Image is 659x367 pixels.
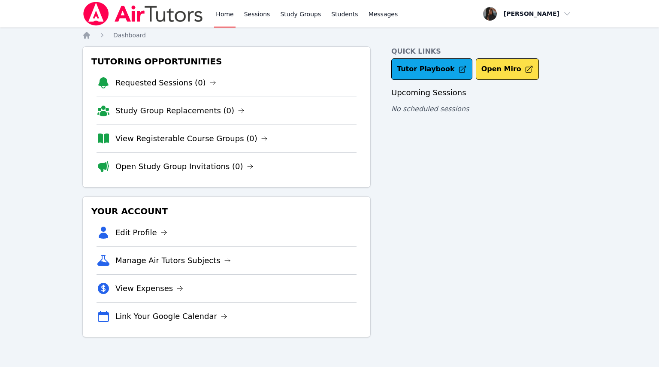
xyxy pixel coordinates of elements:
[82,2,204,26] img: Air Tutors
[115,282,183,294] a: View Expenses
[391,58,472,80] a: Tutor Playbook
[115,310,227,322] a: Link Your Google Calendar
[115,227,167,239] a: Edit Profile
[113,31,146,39] a: Dashboard
[391,46,577,57] h4: Quick Links
[90,203,363,219] h3: Your Account
[113,32,146,39] span: Dashboard
[115,77,216,89] a: Requested Sessions (0)
[82,31,577,39] nav: Breadcrumb
[115,133,268,145] a: View Registerable Course Groups (0)
[115,255,231,267] a: Manage Air Tutors Subjects
[476,58,539,80] button: Open Miro
[115,105,245,117] a: Study Group Replacements (0)
[90,54,363,69] h3: Tutoring Opportunities
[369,10,398,18] span: Messages
[391,105,469,113] span: No scheduled sessions
[391,87,577,99] h3: Upcoming Sessions
[115,161,254,173] a: Open Study Group Invitations (0)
